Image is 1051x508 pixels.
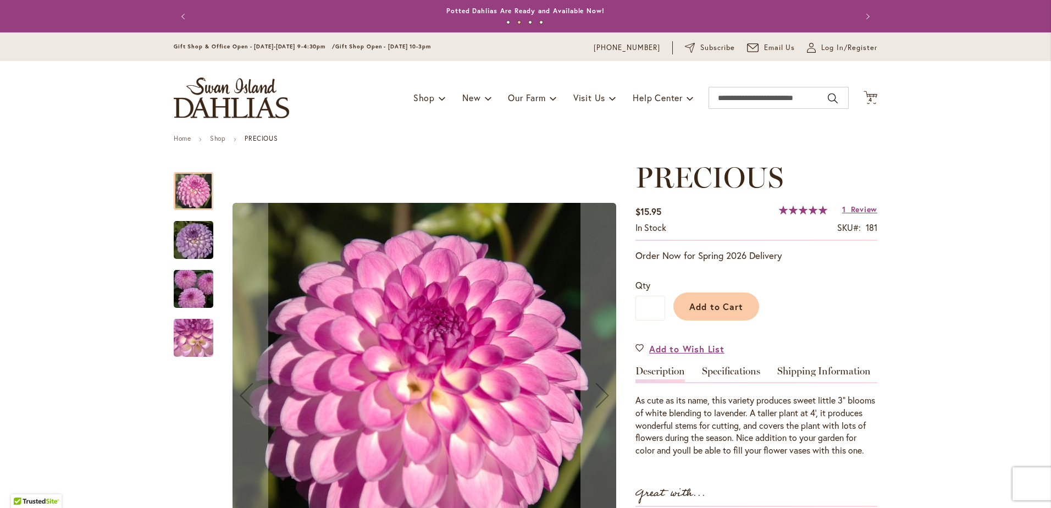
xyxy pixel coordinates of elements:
span: Shop [413,92,435,103]
span: Add to Cart [689,301,744,312]
span: Gift Shop Open - [DATE] 10-3pm [335,43,431,50]
img: PRECIOUS [154,214,233,267]
div: 100% [779,206,827,214]
span: Help Center [633,92,683,103]
img: PRECIOUS [154,263,233,316]
div: PRECIOUS [174,308,213,357]
span: Qty [635,279,650,291]
a: Email Us [747,42,795,53]
iframe: Launch Accessibility Center [8,469,39,500]
a: Add to Wish List [635,343,724,355]
span: Our Farm [508,92,545,103]
a: [PHONE_NUMBER] [594,42,660,53]
strong: SKU [837,222,861,233]
a: Log In/Register [807,42,877,53]
a: Shipping Information [777,366,871,382]
a: Shop [210,134,225,142]
a: 1 Review [842,204,877,214]
div: As cute as its name, this variety produces sweet little 3" blooms of white blending to lavender. ... [635,394,877,457]
div: 181 [866,222,877,234]
button: 3 of 4 [528,20,532,24]
a: store logo [174,78,289,118]
div: Detailed Product Info [635,366,877,457]
p: Order Now for Spring 2026 Delivery [635,249,877,262]
span: Add to Wish List [649,343,724,355]
button: Previous [174,5,196,27]
span: Email Us [764,42,795,53]
div: PRECIOUS [174,210,224,259]
a: Subscribe [685,42,735,53]
strong: PRECIOUS [245,134,278,142]
span: PRECIOUS [635,160,783,195]
span: Visit Us [573,92,605,103]
div: PRECIOUS [174,161,224,210]
span: Log In/Register [821,42,877,53]
button: Add to Cart [673,292,759,321]
span: $15.95 [635,206,661,217]
span: 4 [869,96,872,103]
span: Gift Shop & Office Open - [DATE]-[DATE] 9-4:30pm / [174,43,335,50]
a: Home [174,134,191,142]
a: Potted Dahlias Are Ready and Available Now! [446,7,605,15]
span: Review [851,204,877,214]
a: Specifications [702,366,760,382]
span: 1 [842,204,846,214]
span: New [462,92,480,103]
strong: Great with... [635,484,706,503]
span: Subscribe [700,42,735,53]
button: 2 of 4 [517,20,521,24]
div: Availability [635,222,666,234]
button: 4 of 4 [539,20,543,24]
button: Next [855,5,877,27]
img: PRECIOUS [154,308,233,368]
button: 4 [864,91,877,106]
span: In stock [635,222,666,233]
button: 1 of 4 [506,20,510,24]
div: PRECIOUS [174,259,224,308]
a: Description [635,366,685,382]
